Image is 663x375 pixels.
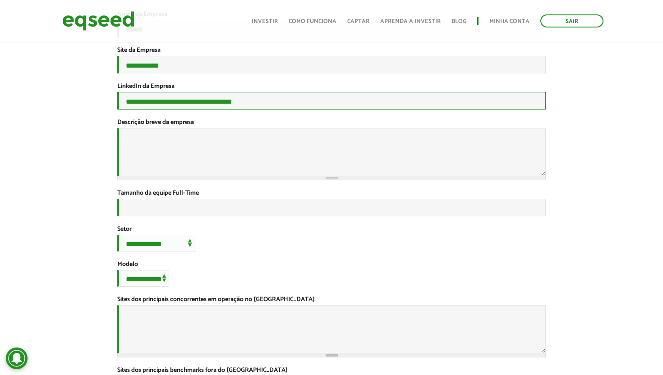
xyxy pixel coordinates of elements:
a: Captar [347,18,369,24]
label: Descrição breve da empresa [117,119,194,126]
label: Site da Empresa [117,47,161,54]
a: Sair [540,14,603,27]
label: Setor [117,226,132,233]
label: Tamanho da equipe Full-Time [117,190,199,197]
label: Modelo [117,261,138,268]
a: Investir [252,18,278,24]
label: LinkedIn da Empresa [117,83,175,90]
a: Aprenda a investir [380,18,441,24]
a: Blog [451,18,466,24]
img: EqSeed [62,9,134,33]
label: Sites dos principais benchmarks fora do [GEOGRAPHIC_DATA] [117,367,288,374]
label: Sites dos principais concorrentes em operação no [GEOGRAPHIC_DATA] [117,297,315,303]
a: Minha conta [489,18,529,24]
a: Como funciona [289,18,336,24]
